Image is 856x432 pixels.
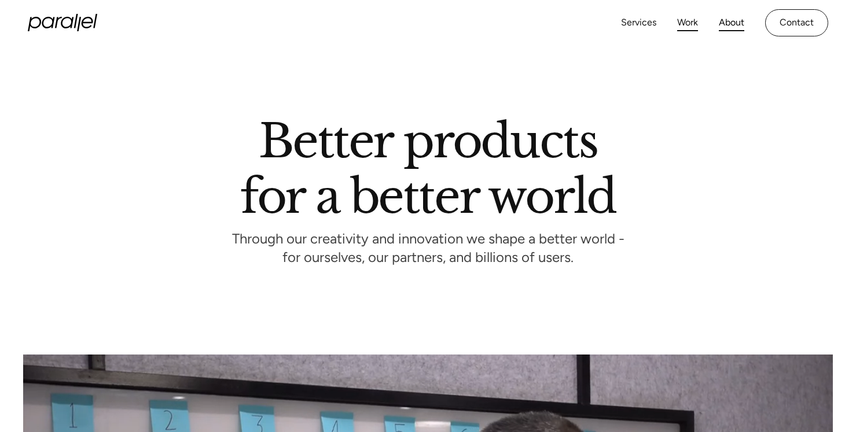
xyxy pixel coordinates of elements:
[240,124,616,213] h1: Better products for a better world
[28,14,97,31] a: home
[765,9,828,36] a: Contact
[621,14,656,31] a: Services
[677,14,698,31] a: Work
[719,14,744,31] a: About
[232,234,624,265] p: Through our creativity and innovation we shape a better world - for ourselves, our partners, and ...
